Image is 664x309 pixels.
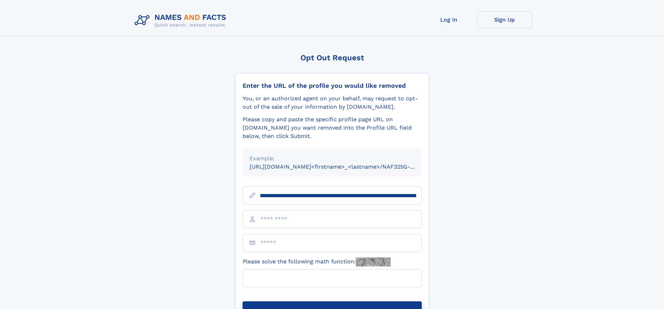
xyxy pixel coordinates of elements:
[132,11,232,30] img: Logo Names and Facts
[421,11,477,28] a: Log In
[250,154,415,163] div: Example:
[235,53,429,62] div: Opt Out Request
[243,115,422,140] div: Please copy and paste the specific profile page URL on [DOMAIN_NAME] you want removed into the Pr...
[243,257,391,266] label: Please solve the following math function:
[477,11,533,28] a: Sign Up
[250,163,435,170] small: [URL][DOMAIN_NAME]<firstname>_<lastname>/NAF325G-xxxxxxxx
[243,94,422,111] div: You, or an authorized agent on your behalf, may request to opt-out of the sale of your informatio...
[243,82,422,90] div: Enter the URL of the profile you would like removed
